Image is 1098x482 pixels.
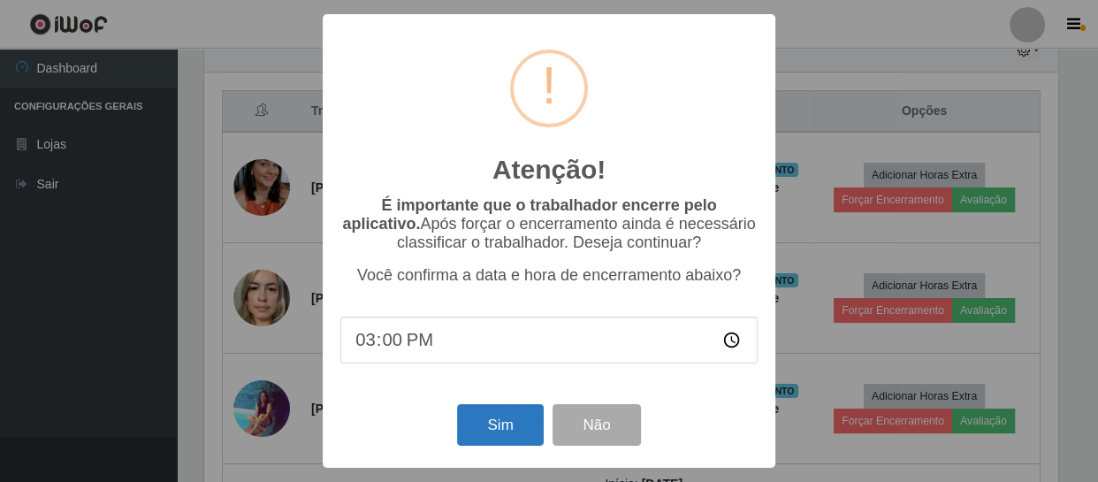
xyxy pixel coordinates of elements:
[340,266,758,285] p: Você confirma a data e hora de encerramento abaixo?
[340,196,758,252] p: Após forçar o encerramento ainda é necessário classificar o trabalhador. Deseja continuar?
[457,404,543,446] button: Sim
[553,404,640,446] button: Não
[342,196,716,233] b: É importante que o trabalhador encerre pelo aplicativo.
[492,154,606,186] h2: Atenção!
